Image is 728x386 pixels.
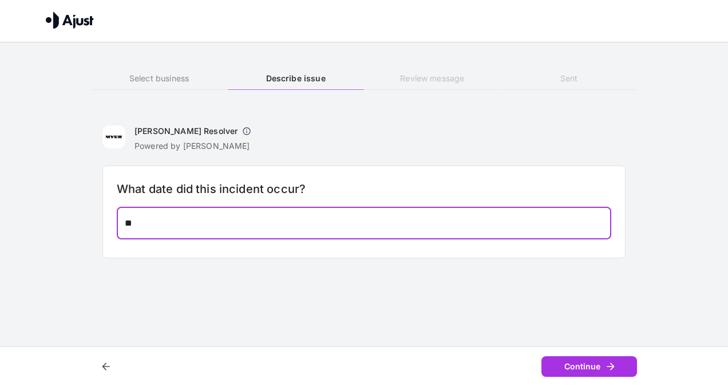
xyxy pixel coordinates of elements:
[46,11,94,29] img: Ajust
[228,72,364,85] h6: Describe issue
[134,140,256,152] p: Powered by [PERSON_NAME]
[102,125,125,148] img: Myer
[541,356,637,377] button: Continue
[501,72,637,85] h6: Sent
[117,180,611,198] h6: What date did this incident occur?
[134,125,238,137] h6: [PERSON_NAME] Resolver
[364,72,500,85] h6: Review message
[91,72,227,85] h6: Select business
